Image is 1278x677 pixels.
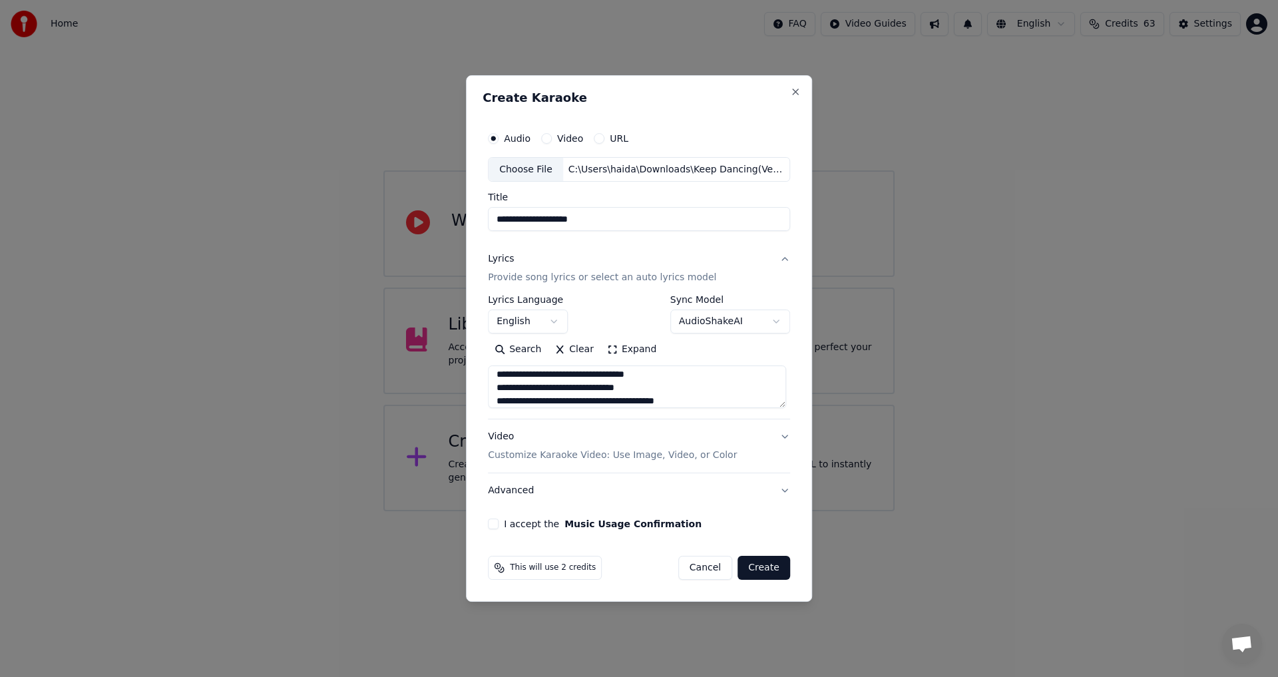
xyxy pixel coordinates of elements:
div: Choose File [489,158,563,182]
h2: Create Karaoke [483,92,795,104]
label: Title [488,193,790,202]
button: Expand [600,339,663,361]
label: Lyrics Language [488,296,568,305]
button: Clear [548,339,600,361]
label: URL [610,134,628,143]
p: Provide song lyrics or select an auto lyrics model [488,272,716,285]
div: C:\Users\haida\Downloads\Keep Dancing(Ver.Eng).wav [563,163,789,176]
p: Customize Karaoke Video: Use Image, Video, or Color [488,449,737,462]
button: Search [488,339,548,361]
span: This will use 2 credits [510,563,596,573]
button: Cancel [678,556,732,580]
div: Lyrics [488,253,514,266]
label: Sync Model [670,296,790,305]
button: VideoCustomize Karaoke Video: Use Image, Video, or Color [488,420,790,473]
button: Create [738,556,790,580]
div: Video [488,431,737,463]
button: LyricsProvide song lyrics or select an auto lyrics model [488,242,790,296]
div: LyricsProvide song lyrics or select an auto lyrics model [488,296,790,419]
button: I accept the [564,519,702,529]
label: I accept the [504,519,702,529]
button: Advanced [488,473,790,508]
label: Video [557,134,583,143]
label: Audio [504,134,531,143]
